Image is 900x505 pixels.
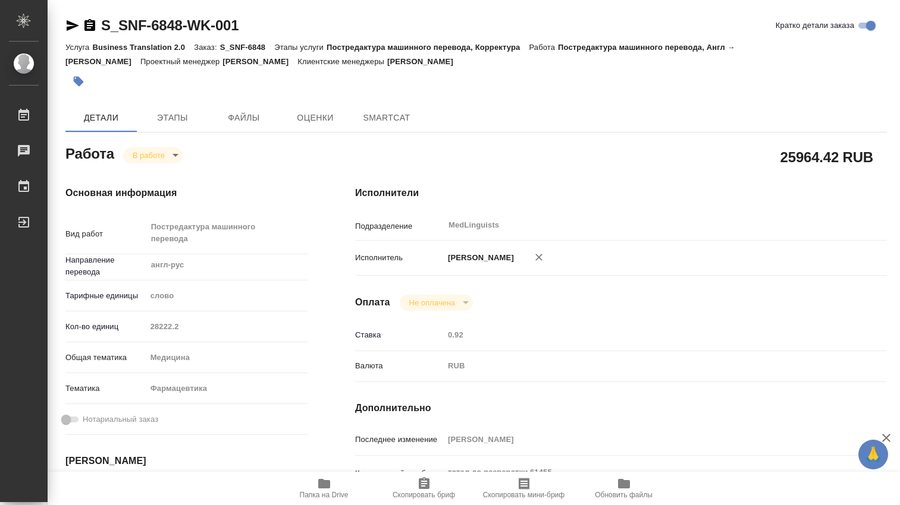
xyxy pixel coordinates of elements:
[595,491,653,499] span: Обновить файлы
[222,57,297,66] p: [PERSON_NAME]
[73,111,130,125] span: Детали
[355,220,444,232] p: Подразделение
[65,290,146,302] p: Тарифные единицы
[274,43,327,52] p: Этапы услуги
[393,491,455,499] span: Скопировать бриф
[65,18,80,33] button: Скопировать ссылку для ЯМессенджера
[444,326,843,343] input: Пустое поле
[129,150,168,160] button: В работе
[355,468,444,479] p: Комментарий к работе
[65,43,92,52] p: Услуга
[83,18,97,33] button: Скопировать ссылку
[101,17,239,33] a: S_SNF-6848-WK-001
[444,462,843,482] textarea: тотал до разверстки 61455
[215,111,272,125] span: Файлы
[355,329,444,341] p: Ставка
[529,43,558,52] p: Работа
[274,472,374,505] button: Папка на Drive
[287,111,344,125] span: Оценки
[863,442,883,467] span: 🙏
[400,295,473,311] div: В работе
[444,356,843,376] div: RUB
[355,295,390,310] h4: Оплата
[123,147,183,163] div: В работе
[65,383,146,394] p: Тематика
[355,434,444,446] p: Последнее изменение
[355,186,887,200] h4: Исполнители
[444,252,514,264] p: [PERSON_NAME]
[65,352,146,364] p: Общая тематика
[355,401,887,415] h4: Дополнительно
[355,360,444,372] p: Валюта
[358,111,415,125] span: SmartCat
[140,57,222,66] p: Проектный менеджер
[374,472,474,505] button: Скопировать бриф
[146,318,308,335] input: Пустое поле
[526,244,552,270] button: Удалить исполнителя
[780,147,873,167] h2: 25964.42 RUB
[144,111,201,125] span: Этапы
[406,298,459,308] button: Не оплачена
[858,440,888,469] button: 🙏
[574,472,674,505] button: Обновить файлы
[65,142,114,163] h2: Работа
[194,43,219,52] p: Заказ:
[355,252,444,264] p: Исполнитель
[65,68,92,94] button: Добавить тэг
[146,378,308,399] div: Фармацевтика
[65,254,146,278] p: Направление перевода
[146,286,308,306] div: слово
[387,57,462,66] p: [PERSON_NAME]
[92,43,194,52] p: Business Translation 2.0
[83,414,158,425] span: Нотариальный заказ
[220,43,275,52] p: S_SNF-6848
[327,43,529,52] p: Постредактура машинного перевода, Корректура
[483,491,565,499] span: Скопировать мини-бриф
[444,431,843,448] input: Пустое поле
[474,472,574,505] button: Скопировать мини-бриф
[146,348,308,368] div: Медицина
[65,321,146,333] p: Кол-во единиц
[65,186,308,200] h4: Основная информация
[65,454,308,468] h4: [PERSON_NAME]
[300,491,349,499] span: Папка на Drive
[297,57,387,66] p: Клиентские менеджеры
[776,20,854,31] span: Кратко детали заказа
[65,228,146,240] p: Вид работ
